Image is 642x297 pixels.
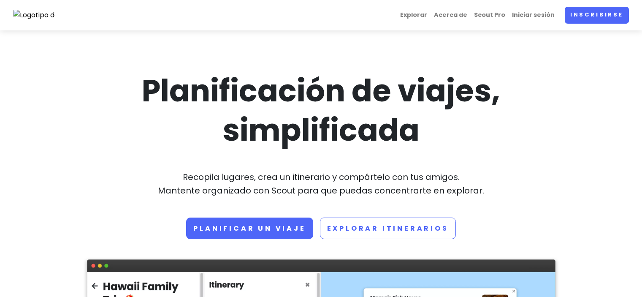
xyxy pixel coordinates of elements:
font: Mantente organizado con Scout para que puedas concentrarte en explorar. [158,185,484,196]
a: Inscribirse [565,7,629,24]
font: Scout Pro [474,11,505,19]
a: Iniciar sesión [509,7,558,23]
font: Inscribirse [570,11,623,19]
img: Logotipo de Scout [13,10,55,21]
a: Scout Pro [471,7,509,23]
a: Acerca de [431,7,471,23]
a: Explorar itinerarios [320,218,456,239]
font: Iniciar sesión [512,11,555,19]
font: Acerca de [434,11,467,19]
font: Explorar itinerarios [327,223,449,233]
font: Planificar un viaje [193,223,306,233]
font: Explorar [400,11,427,19]
font: Recopila lugares, crea un itinerario y compártelo con tus amigos. [183,171,460,183]
font: Planificación de viajes, simplificada [142,69,500,152]
a: Planificar un viaje [186,218,313,239]
a: Explorar [397,7,431,23]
